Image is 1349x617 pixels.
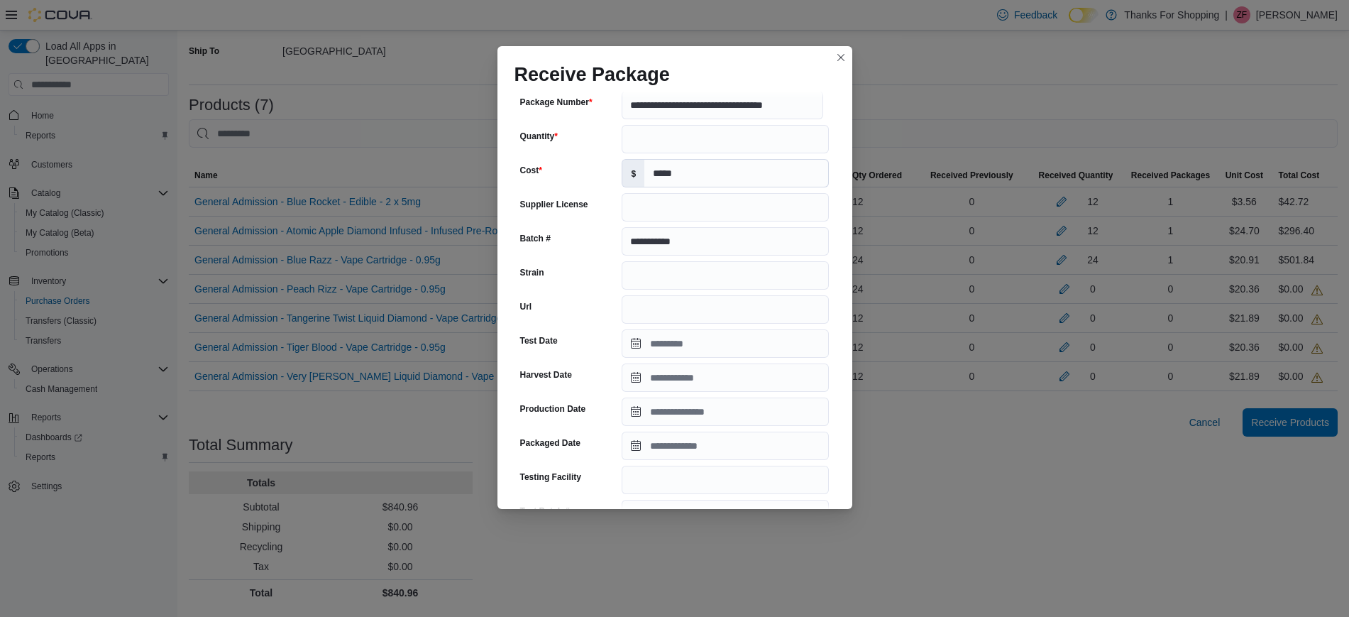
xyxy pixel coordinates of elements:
label: Packaged Date [520,437,580,449]
label: Supplier License [520,199,588,210]
label: Url [520,301,532,312]
input: Press the down key to open a popover containing a calendar. [622,364,829,392]
label: Batch # [520,233,551,244]
label: Harvest Date [520,369,572,381]
input: Press the down key to open a popover containing a calendar. [622,398,829,426]
label: Testing Facility [520,471,581,483]
label: Quantity [520,131,558,142]
label: Strain [520,267,544,278]
h1: Receive Package [514,63,670,86]
input: Press the down key to open a popover containing a calendar. [622,329,829,358]
label: Package Number [520,97,593,108]
label: Test Date [520,335,558,346]
label: Production Date [520,403,586,415]
label: Test Batch # [520,506,570,517]
label: $ [622,160,644,187]
label: Cost [520,165,542,176]
button: Closes this modal window [832,49,849,66]
input: Press the down key to open a popover containing a calendar. [622,432,829,460]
